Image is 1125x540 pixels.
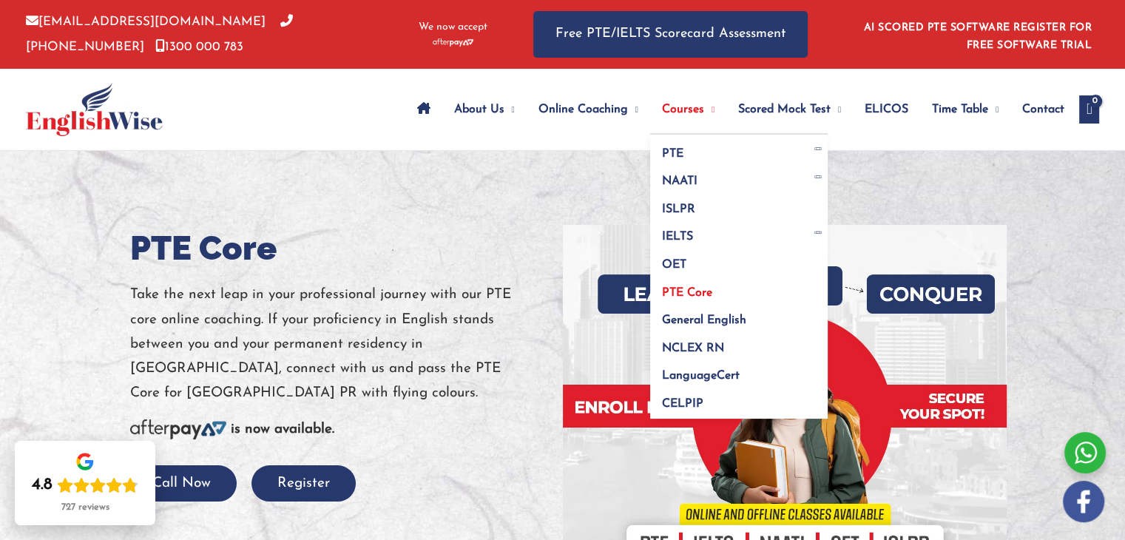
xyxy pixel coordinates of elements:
[920,84,1010,135] a: Time TableMenu Toggle
[628,84,638,135] span: Menu Toggle
[26,16,293,53] a: [PHONE_NUMBER]
[454,84,504,135] span: About Us
[811,231,828,234] span: Menu Toggle
[726,84,853,135] a: Scored Mock TestMenu Toggle
[1063,481,1104,522] img: white-facebook.png
[662,398,703,410] span: CELPIP
[650,329,828,357] a: NCLEX RN
[650,163,828,191] a: NAATIMenu Toggle
[32,475,138,496] div: Rating: 4.8 out of 5
[738,84,831,135] span: Scored Mock Test
[504,84,515,135] span: Menu Toggle
[831,84,841,135] span: Menu Toggle
[442,84,527,135] a: About UsMenu Toggle
[251,476,356,490] a: Register
[26,16,266,28] a: [EMAIL_ADDRESS][DOMAIN_NAME]
[650,135,828,163] a: PTEMenu Toggle
[662,314,746,326] span: General English
[130,283,552,405] p: Take the next leap in your professional journey with our PTE core online coaching. If your profic...
[650,274,828,302] a: PTE Core
[704,84,714,135] span: Menu Toggle
[865,84,908,135] span: ELICOS
[650,302,828,330] a: General English
[650,84,726,135] a: CoursesMenu Toggle
[419,20,487,35] span: We now accept
[650,190,828,218] a: ISLPR
[662,231,693,243] span: IELTS
[126,476,237,490] a: Call Now
[662,342,724,354] span: NCLEX RN
[855,10,1099,58] aside: Header Widget 1
[662,370,740,382] span: LanguageCert
[662,287,712,299] span: PTE Core
[853,84,920,135] a: ELICOS
[1022,84,1064,135] span: Contact
[433,38,473,47] img: Afterpay-Logo
[650,218,828,246] a: IELTSMenu Toggle
[130,225,552,271] h1: PTE Core
[26,83,163,136] img: cropped-ew-logo
[231,422,334,436] b: is now available.
[662,203,695,215] span: ISLPR
[864,22,1092,51] a: AI SCORED PTE SOFTWARE REGISTER FOR FREE SOFTWARE TRIAL
[538,84,628,135] span: Online Coaching
[527,84,650,135] a: Online CoachingMenu Toggle
[251,465,356,502] button: Register
[126,465,237,502] button: Call Now
[662,259,686,271] span: OET
[662,148,683,160] span: PTE
[533,11,808,58] a: Free PTE/IELTS Scorecard Assessment
[650,357,828,385] a: LanguageCert
[811,147,828,150] span: Menu Toggle
[650,385,828,419] a: CELPIP
[405,84,1065,135] nav: Site Navigation: Main Menu
[650,246,828,274] a: OET
[662,84,704,135] span: Courses
[130,419,226,439] img: Afterpay-Logo
[932,84,988,135] span: Time Table
[662,175,697,187] span: NAATI
[32,475,53,496] div: 4.8
[1010,84,1064,135] a: Contact
[61,502,109,513] div: 727 reviews
[988,84,999,135] span: Menu Toggle
[1079,95,1099,124] a: View Shopping Cart, empty
[155,41,243,53] a: 1300 000 783
[811,175,828,178] span: Menu Toggle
